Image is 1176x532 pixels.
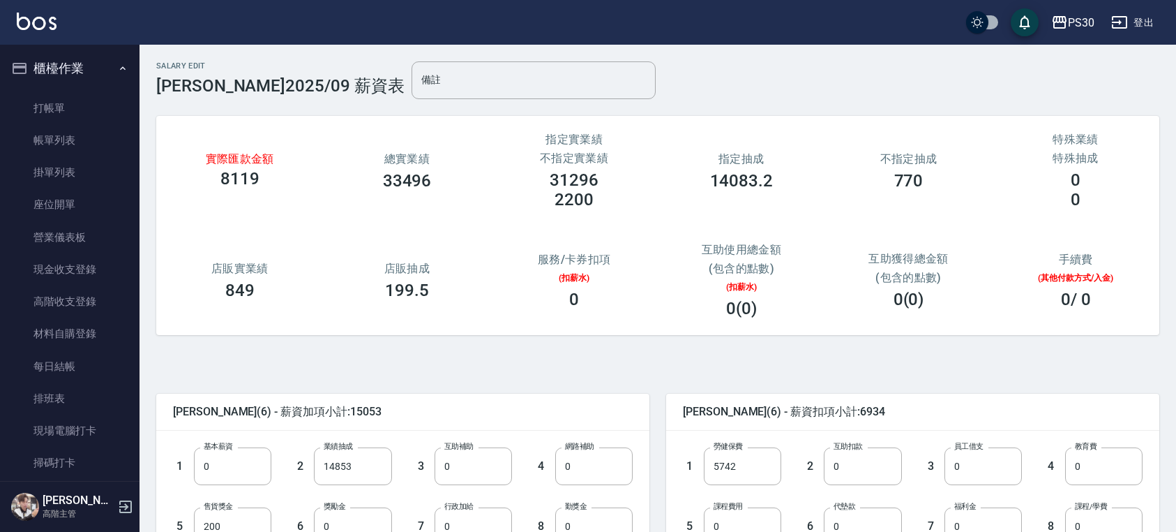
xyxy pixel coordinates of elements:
[204,501,233,512] label: 售貨獎金
[6,221,134,253] a: 營業儀表板
[1011,8,1039,36] button: save
[225,281,255,300] h3: 849
[6,92,134,124] a: 打帳單
[6,383,134,415] a: 排班表
[444,501,474,512] label: 行政加給
[928,459,942,473] h5: 3
[835,252,983,265] h2: 互助獲得總金額
[6,189,134,221] a: 座位開單
[894,171,924,191] h3: 770
[173,262,307,275] h2: 店販實業績
[6,447,134,479] a: 掃碼打卡
[807,459,821,473] h5: 2
[324,441,353,452] label: 業績抽成
[507,152,641,165] h2: 不指定實業績
[6,156,134,189] a: 掛單列表
[156,76,405,96] h3: [PERSON_NAME]2025/09 薪資表
[569,290,579,309] h3: 0
[834,441,863,452] label: 互助扣款
[444,441,474,452] label: 互助補助
[714,441,743,452] label: 勞健保費
[6,415,134,447] a: 現場電腦打卡
[686,459,700,473] h5: 1
[674,262,808,275] h2: (包含的點數)
[1009,133,1143,146] h2: 特殊業績
[726,299,757,318] h3: 0(0)
[507,272,641,284] p: (扣薪水)
[1009,253,1143,266] h2: 手續費
[324,501,345,512] label: 獎勵金
[683,405,1143,419] span: [PERSON_NAME](6) - 薪資扣項小計:6934
[6,318,134,350] a: 材料自購登錄
[6,350,134,383] a: 每日結帳
[507,253,641,266] h2: 服務/卡券扣項
[383,171,432,191] h3: 33496
[1071,190,1080,209] h3: 0
[842,152,976,165] h2: 不指定抽成
[1068,14,1094,31] div: PS30
[43,508,114,520] p: 高階主管
[297,459,311,473] h5: 2
[1009,272,1143,284] p: (其他付款方式/入金)
[6,124,134,156] a: 帳單列表
[204,441,233,452] label: 基本薪資
[565,441,594,452] label: 網路補助
[674,243,808,256] h2: 互助使用總金額
[6,253,134,286] a: 現金收支登錄
[710,171,774,191] h3: 14083.2
[714,501,743,512] label: 課程費用
[6,286,134,318] a: 高階收支登錄
[674,281,808,293] p: (扣薪水)
[173,405,633,419] span: [PERSON_NAME](6) - 薪資加項小計:15053
[43,494,114,508] h5: [PERSON_NAME]
[1075,441,1096,452] label: 教育費
[6,50,134,87] button: 櫃檯作業
[340,152,474,165] h3: 總實業績
[1046,8,1100,37] button: PS30
[674,152,808,165] h2: 指定抽成
[507,133,641,146] h2: 指定實業績
[11,493,39,521] img: Person
[1106,10,1159,36] button: 登出
[173,154,307,163] h3: 實際匯款金額
[176,459,190,473] h5: 1
[835,271,983,284] h2: (包含的點數)
[1061,290,1091,309] h3: 0 / 0
[220,169,259,189] h3: 8119
[1071,170,1080,190] h3: 0
[340,262,474,275] h2: 店販抽成
[1048,459,1062,473] h5: 4
[954,441,983,452] label: 員工借支
[1009,152,1143,165] h2: 特殊抽成
[555,190,594,209] h3: 2200
[385,281,429,300] h3: 199.5
[1075,501,1107,512] label: 課程/學費
[156,61,405,71] h2: Salary Edit
[17,13,56,30] img: Logo
[418,459,432,473] h5: 3
[550,170,598,190] h3: 31296
[954,501,976,512] label: 福利金
[565,501,587,512] label: 勤獎金
[538,459,552,473] h5: 4
[834,501,855,512] label: 代墊款
[894,290,924,309] h3: 0(0)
